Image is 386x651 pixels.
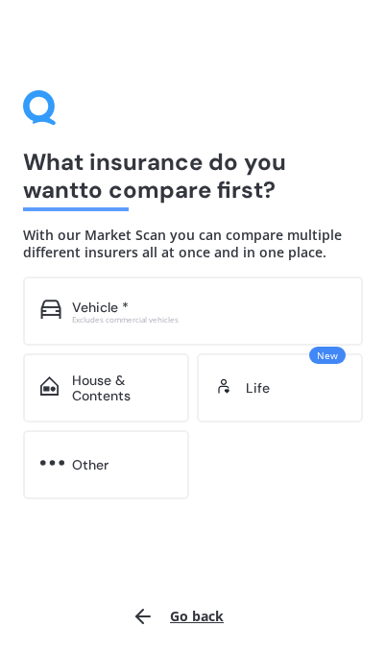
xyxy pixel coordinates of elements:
[72,300,129,316] div: Vehicle *
[23,149,363,205] h1: What insurance do you want to compare first?
[40,453,64,472] img: other.81dba5aafe580aa69f38.svg
[72,316,346,324] div: Excludes commercial vehicles
[40,376,59,396] img: home-and-contents.b802091223b8502ef2dd.svg
[116,605,239,628] button: Go back
[72,457,109,473] div: Other
[214,376,233,396] img: life.f720d6a2d7cdcd3ad642.svg
[246,380,270,397] div: Life
[72,373,172,405] div: House & Contents
[40,300,61,319] img: car.f15378c7a67c060ca3f3.svg
[309,347,346,364] span: New
[23,227,363,261] h4: With our Market Scan you can compare multiple different insurers all at once and in one place.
